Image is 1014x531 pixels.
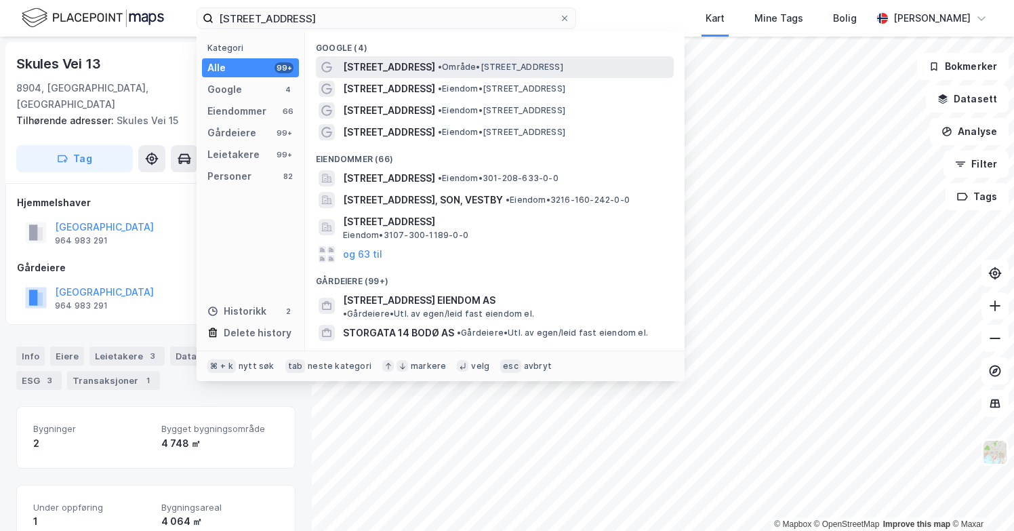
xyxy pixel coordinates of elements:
div: [PERSON_NAME] [893,10,971,26]
div: Gårdeiere (99+) [305,265,685,290]
div: Skules Vei 13 [16,53,103,75]
div: Personer [207,168,251,184]
div: 2 [33,435,150,452]
div: 82 [283,171,293,182]
a: Improve this map [883,519,950,529]
div: Bolig [833,10,857,26]
span: [STREET_ADDRESS] [343,214,668,230]
span: Gårdeiere • Utl. av egen/leid fast eiendom el. [343,309,534,319]
div: 964 983 291 [55,300,108,311]
span: • [457,328,461,338]
div: Historikk [207,303,266,319]
span: [STREET_ADDRESS] [343,81,435,97]
input: Søk på adresse, matrikkel, gårdeiere, leietakere eller personer [214,8,559,28]
div: Eiere [50,347,84,366]
span: Eiendom • 301-208-633-0-0 [438,173,559,184]
span: • [438,62,442,72]
div: markere [411,361,446,372]
a: OpenStreetMap [814,519,880,529]
div: 99+ [275,149,293,160]
div: Mine Tags [754,10,803,26]
div: tab [285,359,306,373]
div: 66 [283,106,293,117]
div: 99+ [275,62,293,73]
img: Z [982,439,1008,465]
a: Mapbox [774,519,811,529]
div: Kategori [207,43,299,53]
span: Område • [STREET_ADDRESS] [438,62,563,73]
div: Google [207,81,242,98]
div: avbryt [524,361,552,372]
span: • [438,173,442,183]
div: Kart [706,10,725,26]
span: STORGATA 14 BODØ AS [343,325,454,341]
div: Info [16,347,45,366]
span: • [438,127,442,137]
button: Datasett [926,85,1009,113]
div: 964 983 291 [55,235,108,246]
span: • [506,195,510,205]
span: Tilhørende adresser: [16,115,117,126]
button: Filter [944,151,1009,178]
button: Tags [946,183,1009,210]
span: [STREET_ADDRESS] [343,59,435,75]
div: nytt søk [239,361,275,372]
div: 4 748 ㎡ [161,435,279,452]
span: Eiendom • [STREET_ADDRESS] [438,105,565,116]
span: [STREET_ADDRESS], SON, VESTBY [343,192,503,208]
div: Alle [207,60,226,76]
span: Bygningsareal [161,502,279,513]
div: 8904, [GEOGRAPHIC_DATA], [GEOGRAPHIC_DATA] [16,80,221,113]
img: logo.f888ab2527a4732fd821a326f86c7f29.svg [22,6,164,30]
span: Bygninger [33,423,150,435]
div: Google (4) [305,32,685,56]
div: Datasett [170,347,237,366]
span: Under oppføring [33,502,150,513]
button: Bokmerker [917,53,1009,80]
div: Leietakere [89,347,165,366]
span: [STREET_ADDRESS] [343,170,435,186]
span: [STREET_ADDRESS] EIENDOM AS [343,292,495,309]
div: Eiendommer [207,103,266,119]
div: Transaksjoner [67,371,160,390]
div: ESG [16,371,62,390]
button: og 63 til [343,246,382,262]
div: Hjemmelshaver [17,195,295,211]
div: 4 064 ㎡ [161,513,279,530]
span: Eiendom • [STREET_ADDRESS] [438,127,565,138]
button: Analyse [930,118,1009,145]
span: Gårdeiere • Utl. av egen/leid fast eiendom el. [457,328,648,338]
div: 4 [283,84,293,95]
span: Eiendom • 3216-160-242-0-0 [506,195,630,205]
div: 99+ [275,127,293,138]
span: • [438,83,442,94]
div: 1 [141,374,155,387]
div: 3 [43,374,56,387]
span: STORGATA 14 LILLESTRØM AS [343,347,668,363]
iframe: Chat Widget [946,466,1014,531]
div: 2 [283,306,293,317]
div: Gårdeiere [207,125,256,141]
div: Skules Vei 15 [16,113,285,129]
div: ⌘ + k [207,359,236,373]
span: • [343,309,347,319]
div: Eiendommer (66) [305,143,685,168]
div: 1 [33,513,150,530]
span: [STREET_ADDRESS] [343,102,435,119]
div: Kontrollprogram for chat [946,466,1014,531]
span: • [438,105,442,115]
div: velg [471,361,489,372]
div: Delete history [224,325,291,341]
span: [STREET_ADDRESS] [343,124,435,140]
div: 3 [146,349,159,363]
div: Gårdeiere [17,260,295,276]
span: Eiendom • 3107-300-1189-0-0 [343,230,468,241]
button: Tag [16,145,133,172]
span: Bygget bygningsområde [161,423,279,435]
div: esc [500,359,521,373]
span: Eiendom • [STREET_ADDRESS] [438,83,565,94]
div: Leietakere [207,146,260,163]
div: neste kategori [308,361,371,372]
